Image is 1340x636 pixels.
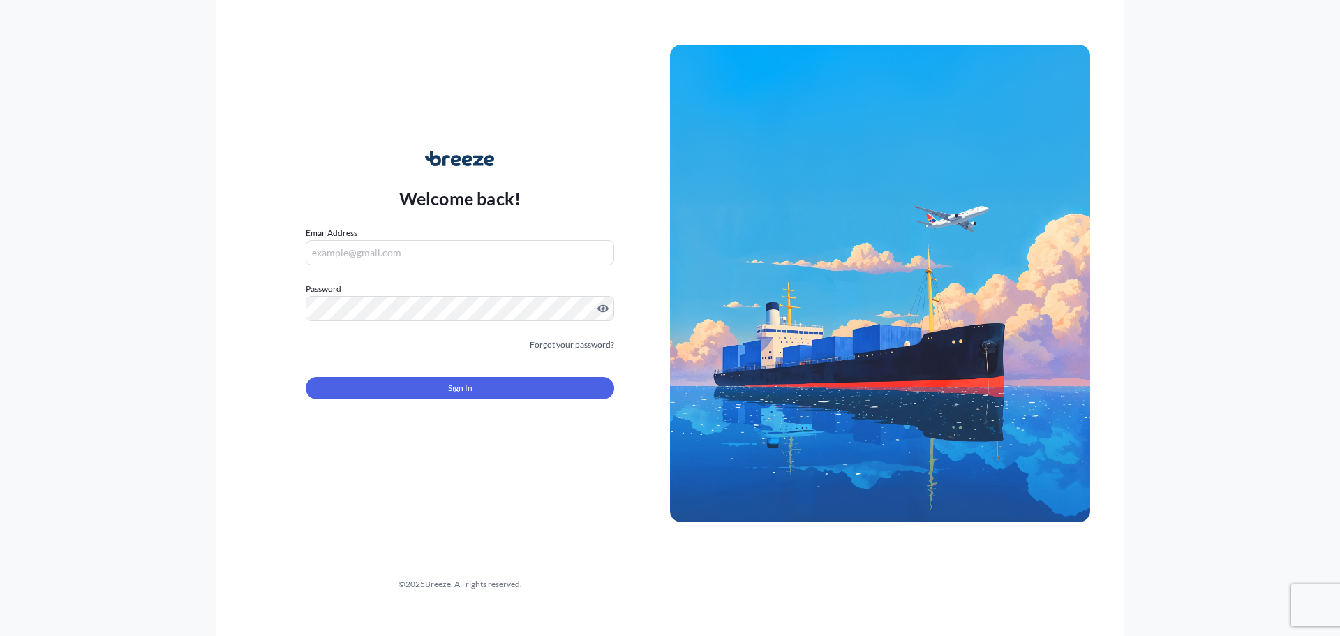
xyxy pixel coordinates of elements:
a: Forgot your password? [530,338,614,352]
div: © 2025 Breeze. All rights reserved. [250,577,670,591]
button: Show password [597,303,609,314]
label: Password [306,282,614,296]
p: Welcome back! [399,187,521,209]
button: Sign In [306,377,614,399]
label: Email Address [306,226,357,240]
span: Sign In [448,381,472,395]
img: Ship illustration [670,45,1090,522]
input: example@gmail.com [306,240,614,265]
